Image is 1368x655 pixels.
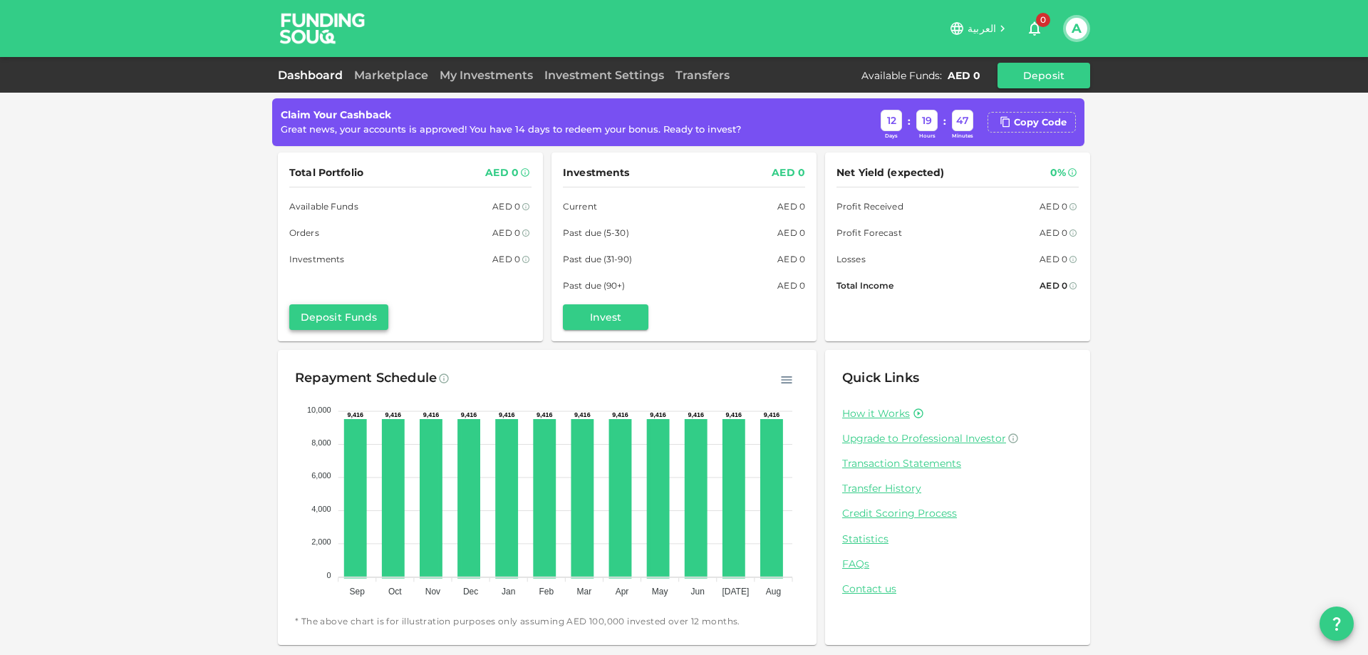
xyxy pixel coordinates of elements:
[1040,199,1067,214] div: AED 0
[842,582,1073,596] a: Contact us
[492,199,520,214] div: AED 0
[908,114,911,129] div: :
[492,252,520,267] div: AED 0
[295,614,799,629] span: * The above chart is for illustration purposes only assuming AED 100,000 invested over 12 months.
[842,432,1073,445] a: Upgrade to Professional Investor
[766,587,781,597] tspan: Aug
[463,587,478,597] tspan: Dec
[652,587,668,597] tspan: May
[777,225,805,240] div: AED 0
[311,537,331,546] tspan: 2,000
[836,199,903,214] span: Profit Received
[836,225,902,240] span: Profit Forecast
[842,507,1073,520] a: Credit Scoring Process
[502,587,515,597] tspan: Jan
[289,252,344,267] span: Investments
[563,225,629,240] span: Past due (5-30)
[289,164,363,182] span: Total Portfolio
[881,133,902,140] div: Days
[278,68,348,82] a: Dashboard
[434,68,539,82] a: My Investments
[842,457,1073,470] a: Transaction Statements
[281,108,391,121] span: Claim Your Cashback
[539,68,670,82] a: Investment Settings
[1050,164,1066,182] div: 0%
[777,199,805,214] div: AED 0
[289,304,388,330] button: Deposit Funds
[492,225,520,240] div: AED 0
[772,164,805,182] div: AED 0
[916,133,938,140] div: Hours
[1320,607,1354,641] button: question
[281,123,741,137] div: Great news, your accounts is approved! You have 14 days to redeem your bonus. Ready to invest?
[842,557,1073,571] a: FAQs
[842,482,1073,495] a: Transfer History
[577,587,592,597] tspan: Mar
[881,110,902,131] div: 12
[311,471,331,480] tspan: 6,000
[1036,13,1050,27] span: 0
[836,164,945,182] span: Net Yield (expected)
[1040,278,1067,293] div: AED 0
[539,587,554,597] tspan: Feb
[350,587,366,597] tspan: Sep
[691,587,705,597] tspan: Jun
[1040,252,1067,267] div: AED 0
[916,110,938,131] div: 19
[842,370,919,386] span: Quick Links
[563,199,597,214] span: Current
[388,587,402,597] tspan: Oct
[722,587,749,597] tspan: [DATE]
[836,278,893,293] span: Total Income
[861,68,942,83] div: Available Funds :
[948,68,980,83] div: AED 0
[563,164,629,182] span: Investments
[563,252,632,267] span: Past due (31-90)
[295,367,437,390] div: Repayment Schedule
[311,438,331,446] tspan: 8,000
[307,405,331,413] tspan: 10,000
[563,278,626,293] span: Past due (90+)
[836,252,866,267] span: Losses
[842,432,1006,445] span: Upgrade to Professional Investor
[485,164,519,182] div: AED 0
[943,114,946,129] div: :
[1020,14,1049,43] button: 0
[842,532,1073,546] a: Statistics
[777,278,805,293] div: AED 0
[348,68,434,82] a: Marketplace
[1040,225,1067,240] div: AED 0
[1014,115,1067,130] div: Copy Code
[670,68,735,82] a: Transfers
[327,570,331,579] tspan: 0
[425,587,440,597] tspan: Nov
[952,110,973,131] div: 47
[952,133,973,140] div: Minutes
[289,225,319,240] span: Orders
[616,587,629,597] tspan: Apr
[997,63,1090,88] button: Deposit
[842,407,910,421] a: How it Works
[289,199,358,214] span: Available Funds
[968,22,996,35] span: العربية
[1066,18,1087,39] button: A
[777,252,805,267] div: AED 0
[563,304,648,330] button: Invest
[311,504,331,512] tspan: 4,000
